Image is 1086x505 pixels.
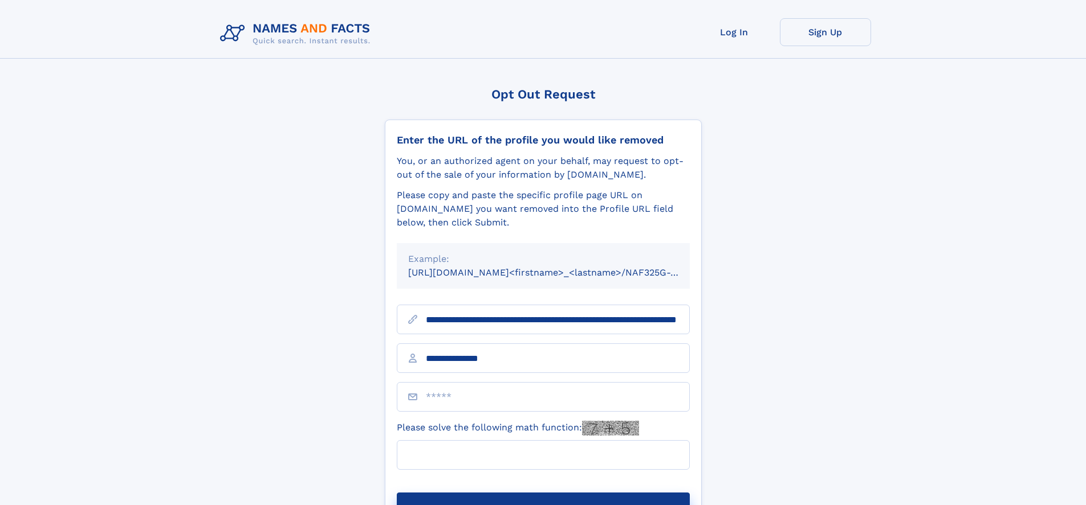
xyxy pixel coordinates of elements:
a: Sign Up [780,18,871,46]
div: Example: [408,252,678,266]
a: Log In [689,18,780,46]
label: Please solve the following math function: [397,421,639,436]
div: You, or an authorized agent on your behalf, may request to opt-out of the sale of your informatio... [397,154,690,182]
small: [URL][DOMAIN_NAME]<firstname>_<lastname>/NAF325G-xxxxxxxx [408,267,711,278]
img: Logo Names and Facts [215,18,380,49]
div: Please copy and paste the specific profile page URL on [DOMAIN_NAME] you want removed into the Pr... [397,188,690,229]
div: Opt Out Request [385,87,702,101]
div: Enter the URL of the profile you would like removed [397,134,690,146]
